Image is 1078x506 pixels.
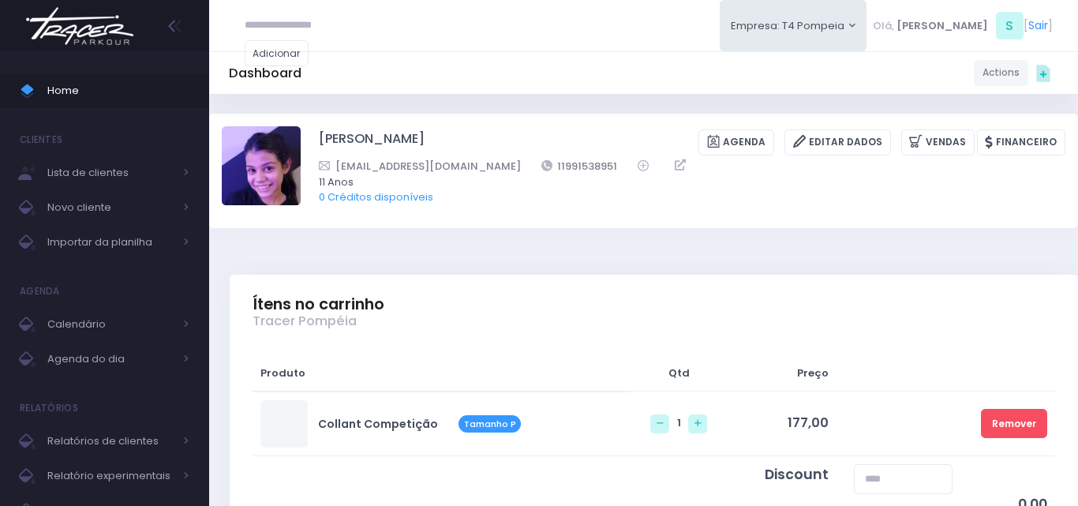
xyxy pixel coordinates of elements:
a: Agenda [698,129,774,156]
span: Olá, [873,18,894,34]
span: 11 Anos [319,174,1045,190]
span: Home [47,81,189,101]
th: Produto [253,355,630,392]
span: Relatórios de clientes [47,431,174,452]
span: Tamanho P [459,415,521,433]
div: Quick actions [1028,58,1058,88]
span: [PERSON_NAME] [896,18,988,34]
h5: Dashboard [229,66,301,81]
span: Ítens no carrinho [253,295,384,313]
span: Importar da planilha [47,232,174,253]
span: Calendário [47,314,174,335]
span: S [996,12,1024,39]
a: Editar Dados [784,129,891,156]
a: Vendas [901,129,975,156]
label: Alterar foto de perfil [222,126,301,210]
a: 0 Créditos disponíveis [319,189,433,204]
h4: Clientes [20,124,62,156]
a: Financeiro [977,129,1065,156]
a: Sair [1028,17,1048,34]
a: [PERSON_NAME] [319,129,425,156]
h4: Relatórios [20,392,78,424]
span: 1 [677,415,681,430]
span: Agenda do dia [47,349,174,369]
span: Novo cliente [47,197,174,218]
div: [ ] [867,8,1058,43]
th: Qtd [630,355,728,392]
a: Actions [974,60,1028,86]
a: 11991538951 [541,158,618,174]
a: [EMAIL_ADDRESS][DOMAIN_NAME] [319,158,521,174]
span: Lista de clientes [47,163,174,183]
th: Preço [728,355,837,392]
img: Livia Braga de Oliveira [222,126,301,205]
a: Remover [981,409,1047,438]
a: Adicionar [245,40,309,66]
td: 177,00 [728,392,837,456]
span: Tracer Pompéia [253,313,357,329]
a: Collant Competição [318,416,438,433]
span: Relatório experimentais [47,466,174,486]
h4: Agenda [20,275,60,307]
